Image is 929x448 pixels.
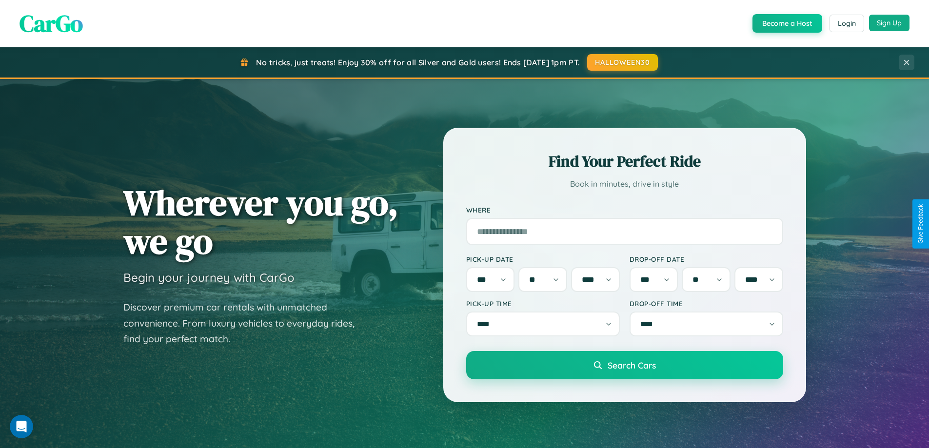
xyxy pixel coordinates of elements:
button: HALLOWEEN30 [587,54,658,71]
span: Search Cars [608,360,656,370]
h2: Find Your Perfect Ride [466,151,783,172]
button: Search Cars [466,351,783,379]
h3: Begin your journey with CarGo [123,270,295,285]
label: Drop-off Date [630,255,783,263]
span: CarGo [20,7,83,39]
label: Pick-up Date [466,255,620,263]
div: Give Feedback [917,204,924,244]
label: Pick-up Time [466,299,620,308]
iframe: Intercom live chat [10,415,33,438]
label: Drop-off Time [630,299,783,308]
button: Sign Up [869,15,909,31]
p: Discover premium car rentals with unmatched convenience. From luxury vehicles to everyday rides, ... [123,299,367,347]
button: Login [830,15,864,32]
label: Where [466,206,783,214]
span: No tricks, just treats! Enjoy 30% off for all Silver and Gold users! Ends [DATE] 1pm PT. [256,58,580,67]
button: Become a Host [752,14,822,33]
h1: Wherever you go, we go [123,183,398,260]
p: Book in minutes, drive in style [466,177,783,191]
